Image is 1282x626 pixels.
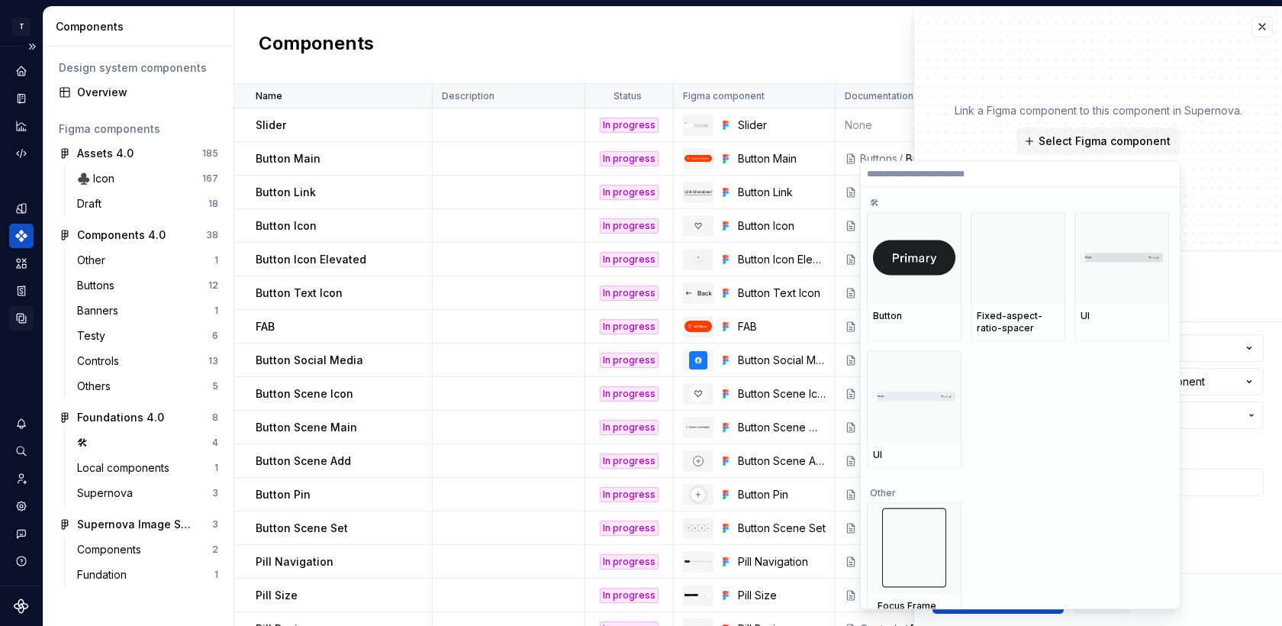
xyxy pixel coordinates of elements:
h2: Components [259,31,374,59]
a: Components [9,224,34,248]
div: Button Main [906,151,987,166]
div: Overview [77,85,218,100]
a: 🛠4 [71,431,224,455]
div: Button Scene Icon [738,386,826,402]
img: Button Main [684,155,712,162]
div: Local components [77,460,176,476]
p: Link a Figma component to this component in Supernova. [955,103,1242,118]
div: In progress [600,588,659,603]
a: Others5 [71,374,224,399]
a: Components2 [71,537,224,562]
div: Testy [77,328,111,344]
div: 5 [212,380,218,392]
a: Supernova3 [71,481,224,505]
img: Button Scene Add [689,452,707,470]
div: Button Pin [738,487,826,502]
div: Pill Size [738,588,826,603]
img: Button Scene Set [684,524,712,532]
div: 8 [212,411,218,424]
a: Controls13 [71,349,224,373]
p: FAB [256,319,275,334]
p: Button Icon Elevated [256,252,366,267]
div: Fixed-aspect-ratio-spacer [977,309,1059,334]
img: Button Text Icon [684,289,712,298]
div: Slider [738,118,826,133]
div: Components 4.0 [77,227,166,243]
div: Design system components [59,60,218,76]
span: Select Figma component [1039,134,1171,149]
div: In progress [600,521,659,536]
div: In progress [600,218,659,234]
a: Design tokens [9,196,34,221]
div: Supernova [77,486,139,501]
p: Button Link [256,185,316,200]
div: In progress [600,252,659,267]
p: Button Main [256,151,320,166]
img: Button Scene Icon [689,385,707,403]
img: Button Icon Elevated [690,250,707,269]
p: Button Scene Set [256,521,348,536]
div: Home [9,59,34,83]
div: 185 [202,147,218,160]
div: Assets 4.0 [77,146,134,161]
div: Button Scene Main [738,420,826,435]
a: Banners1 [71,298,224,323]
a: Assets [9,251,34,276]
div: Button Text Icon [738,286,826,301]
p: Slider [256,118,286,133]
div: T [12,18,31,36]
p: Button Social Media [256,353,363,368]
div: / [897,151,906,166]
div: In progress [600,453,659,469]
div: Button Main [738,151,826,166]
div: Data sources [9,306,34,331]
div: In progress [600,151,659,166]
div: In progress [600,185,659,200]
div: In progress [600,386,659,402]
div: _Focus Frame [873,599,955,611]
a: Settings [9,494,34,518]
a: Overview [53,80,224,105]
div: Controls [77,353,125,369]
div: Button Icon [738,218,826,234]
a: Code automation [9,141,34,166]
div: In progress [600,420,659,435]
div: 18 [208,198,218,210]
div: In progress [600,319,659,334]
a: Invite team [9,466,34,491]
div: 38 [206,229,218,241]
div: 167 [202,173,218,185]
svg: Supernova Logo [14,599,29,614]
div: Button Social Media [738,353,826,368]
div: UI [1081,309,1163,321]
div: Search ⌘K [9,439,34,463]
p: Pill Size [256,588,298,603]
div: 13 [208,355,218,367]
p: Figma component [683,90,765,102]
button: Contact support [9,521,34,546]
img: Button Scene Main [684,424,712,430]
div: Draft [77,196,108,211]
div: Foundations 4.0 [77,410,164,425]
img: Slider [684,122,712,127]
div: Storybook stories [9,279,34,303]
a: Fundation1 [71,563,224,587]
div: UI [873,448,955,460]
div: Button Scene Add [738,453,826,469]
a: Local components1 [71,456,224,480]
a: Buttons12 [71,273,224,298]
div: Pill Navigation [738,554,826,570]
div: Analytics [9,114,34,138]
div: Button [873,309,955,321]
img: Button Icon [689,217,707,235]
img: Button Social Media [689,351,707,369]
p: Name [256,90,282,102]
div: In progress [600,286,659,301]
p: Button Scene Add [256,453,351,469]
div: FAB [738,319,826,334]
